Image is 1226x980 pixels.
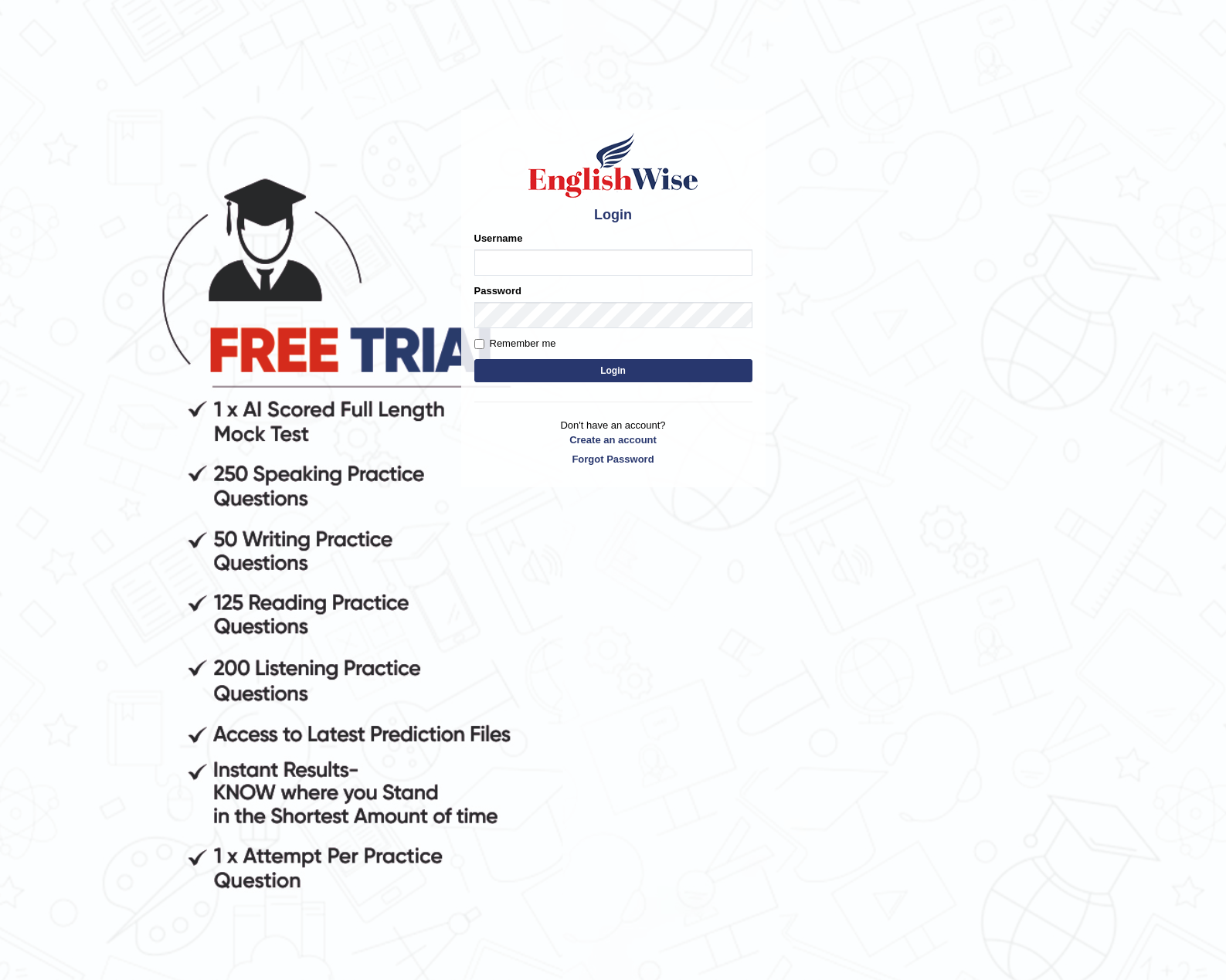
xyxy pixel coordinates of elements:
[474,432,752,447] a: Create an account
[474,359,752,382] button: Login
[525,131,701,200] img: Logo of English Wise sign in for intelligent practice with AI
[474,208,752,223] h4: Login
[474,336,556,351] label: Remember me
[474,339,484,349] input: Remember me
[474,452,752,466] a: Forgot Password
[474,231,523,246] label: Username
[474,418,752,466] p: Don't have an account?
[474,283,521,298] label: Password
